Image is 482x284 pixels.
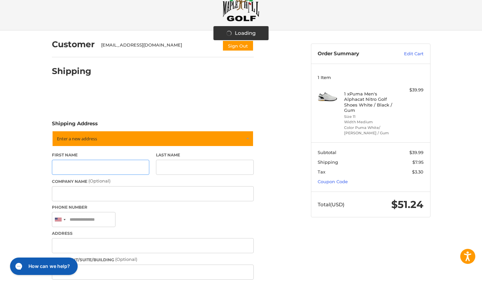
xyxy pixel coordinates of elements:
[7,255,80,277] iframe: Gorgias live chat messenger
[318,201,344,208] span: Total (USD)
[390,51,423,57] a: Edit Cart
[52,66,91,76] h2: Shipping
[318,159,338,165] span: Shipping
[318,75,423,80] h3: 1 Item
[235,29,255,37] span: Loading
[318,169,325,174] span: Tax
[52,230,254,236] label: Address
[52,131,254,147] a: Enter or select a different address
[344,125,395,136] li: Color Puma White/ [PERSON_NAME] / Gum
[115,257,137,262] small: (Optional)
[52,39,95,50] h2: Customer
[344,91,395,113] h4: 1 x Puma Men's Alphacat Nitro Golf Shoes White / Black / Gum
[57,136,97,142] span: Enter a new address
[52,152,150,158] label: First Name
[52,204,254,210] label: Phone Number
[412,159,423,165] span: $7.95
[52,120,98,131] legend: Shipping Address
[318,179,348,184] a: Coupon Code
[397,87,423,93] div: $39.99
[318,150,336,155] span: Subtotal
[318,51,390,57] h3: Order Summary
[222,40,254,51] button: Sign Out
[52,212,68,227] div: United States: +1
[52,256,254,263] label: Apartment/Suite/Building
[344,114,395,120] li: Size 11
[412,169,423,174] span: $3.30
[101,42,216,51] div: [EMAIL_ADDRESS][DOMAIN_NAME]
[344,119,395,125] li: Width Medium
[409,150,423,155] span: $39.99
[391,198,423,211] span: $51.24
[88,178,110,184] small: (Optional)
[156,152,254,158] label: Last Name
[52,178,254,185] label: Company Name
